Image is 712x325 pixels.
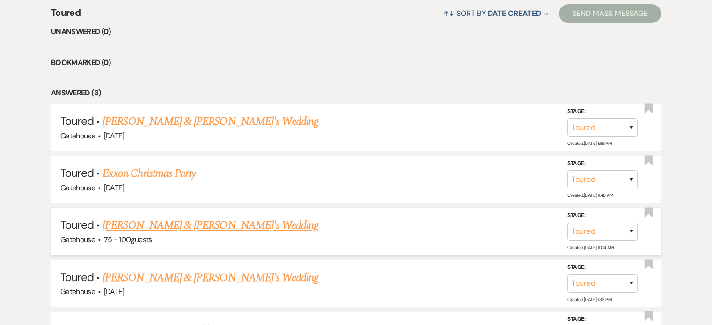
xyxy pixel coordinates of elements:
li: Answered (6) [51,87,661,99]
span: [DATE] [104,287,125,296]
span: Created: [DATE] 11:48 AM [567,192,613,198]
span: Toured [60,166,94,180]
label: Stage: [567,314,638,325]
span: Gatehouse [60,287,95,296]
a: [PERSON_NAME] & [PERSON_NAME]'s Wedding [103,217,319,234]
span: Created: [DATE] 11:04 AM [567,244,613,250]
span: Date Created [488,8,541,18]
span: Gatehouse [60,183,95,193]
span: ↑↓ [443,8,455,18]
span: Toured [60,270,94,284]
span: [DATE] [104,131,125,141]
li: Unanswered (0) [51,26,661,38]
button: Send Mass Message [559,4,661,23]
span: Created: [DATE] 1:33 PM [567,296,611,303]
label: Stage: [567,262,638,273]
a: Exxon Christmas Party [103,165,196,182]
span: [DATE] [104,183,125,193]
span: Toured [60,114,94,128]
button: Sort By Date Created [440,1,552,26]
span: Gatehouse [60,131,95,141]
a: [PERSON_NAME] & [PERSON_NAME]'s Wedding [103,113,319,130]
li: Bookmarked (0) [51,57,661,69]
label: Stage: [567,159,638,169]
span: Toured [60,217,94,232]
a: [PERSON_NAME] & [PERSON_NAME]'s Wedding [103,269,319,286]
label: Stage: [567,210,638,221]
span: Gatehouse [60,235,95,245]
span: Toured [51,6,81,26]
span: Created: [DATE] 9:18 PM [567,140,611,146]
span: 75 - 100 guests [104,235,152,245]
label: Stage: [567,107,638,117]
